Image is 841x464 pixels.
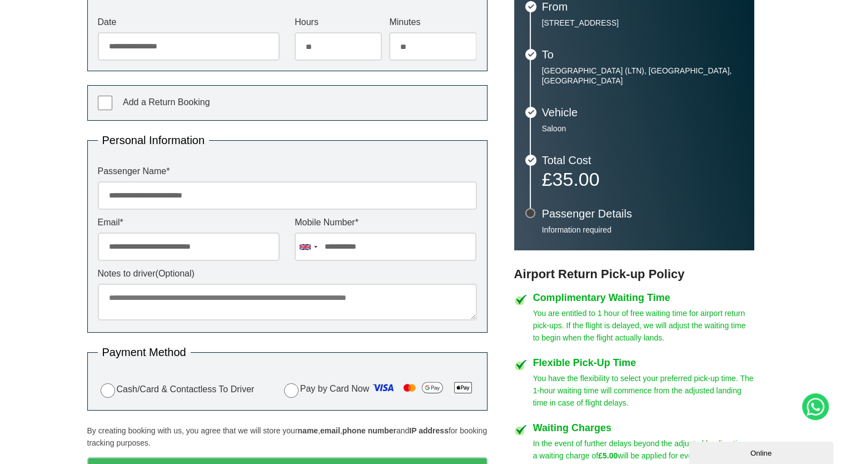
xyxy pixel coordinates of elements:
[389,18,476,27] label: Minutes
[98,18,280,27] label: Date
[295,18,382,27] label: Hours
[533,358,754,368] h4: Flexible Pick-Up Time
[123,97,210,107] span: Add a Return Booking
[284,383,298,398] input: Pay by Card Now
[342,426,396,435] strong: phone number
[542,171,743,187] p: £
[542,1,743,12] h3: From
[295,233,321,260] div: United Kingdom: +44
[542,49,743,60] h3: To
[552,169,599,190] span: 35.00
[533,293,754,303] h4: Complimentary Waiting Time
[156,269,195,278] span: (Optional)
[542,208,743,219] h3: Passenger Details
[533,372,754,409] p: You have the flexibility to select your preferred pick-up time. The 1-hour waiting time will comm...
[542,155,743,166] h3: Total Cost
[598,451,618,460] strong: £5.00
[295,218,476,227] label: Mobile Number
[320,426,340,435] strong: email
[542,18,743,28] p: [STREET_ADDRESS]
[542,66,743,86] p: [GEOGRAPHIC_DATA] (LTN), [GEOGRAPHIC_DATA], [GEOGRAPHIC_DATA]
[98,269,477,278] label: Notes to driver
[98,218,280,227] label: Email
[98,347,191,358] legend: Payment Method
[101,383,115,398] input: Cash/Card & Contactless To Driver
[409,426,449,435] strong: IP address
[542,124,743,134] p: Saloon
[98,135,210,146] legend: Personal Information
[533,423,754,433] h4: Waiting Charges
[98,167,477,176] label: Passenger Name
[297,426,318,435] strong: name
[533,307,754,344] p: You are entitled to 1 hour of free waiting time for airport return pick-ups. If the flight is del...
[542,107,743,118] h3: Vehicle
[514,267,754,282] h3: Airport Return Pick-up Policy
[98,382,255,398] label: Cash/Card & Contactless To Driver
[281,379,477,400] label: Pay by Card Now
[98,96,112,110] input: Add a Return Booking
[87,424,487,449] p: By creating booking with us, you agree that we will store your , , and for booking tracking purpo...
[689,440,835,464] iframe: chat widget
[542,225,743,235] p: Information required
